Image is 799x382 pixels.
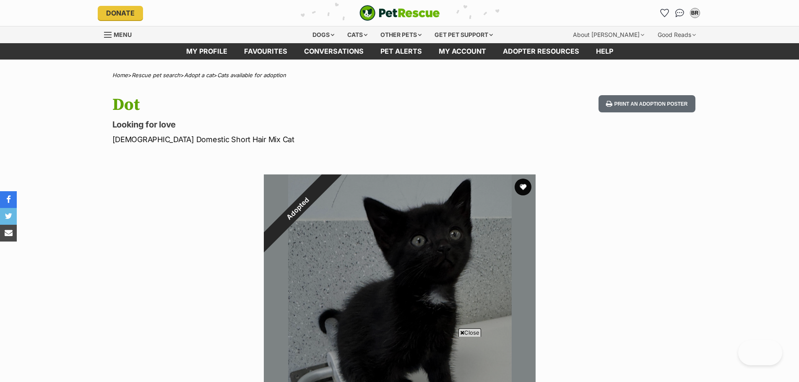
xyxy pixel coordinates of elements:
button: My account [688,6,702,20]
a: Favourites [236,43,296,60]
a: conversations [296,43,372,60]
a: Pet alerts [372,43,430,60]
a: Donate [98,6,143,20]
img: logo-cat-932fe2b9b8326f06289b0f2fb663e598f794de774fb13d1741a6617ecf9a85b4.svg [359,5,440,21]
button: Print an adoption poster [599,95,695,112]
p: [DEMOGRAPHIC_DATA] Domestic Short Hair Mix Cat [112,134,467,145]
div: Other pets [375,26,427,43]
div: > > > [91,72,708,78]
a: Menu [104,26,138,42]
div: About [PERSON_NAME] [567,26,650,43]
div: Adopted [245,155,351,261]
ul: Account quick links [658,6,702,20]
button: favourite [515,179,531,195]
img: chat-41dd97257d64d25036548639549fe6c8038ab92f7586957e7f3b1b290dea8141.svg [675,9,684,17]
h1: Dot [112,95,467,114]
iframe: Help Scout Beacon - Open [738,340,782,365]
div: BR [691,9,699,17]
div: Cats [341,26,373,43]
a: Adopt a cat [184,72,213,78]
a: My account [430,43,494,60]
a: Rescue pet search [132,72,180,78]
div: Good Reads [652,26,702,43]
div: Get pet support [429,26,499,43]
span: Menu [114,31,132,38]
a: Cats available for adoption [217,72,286,78]
a: PetRescue [359,5,440,21]
p: Looking for love [112,119,467,130]
iframe: Advertisement [196,340,603,378]
span: Close [458,328,481,337]
div: Dogs [307,26,340,43]
a: My profile [178,43,236,60]
a: Help [588,43,622,60]
a: Favourites [658,6,671,20]
a: Home [112,72,128,78]
a: Adopter resources [494,43,588,60]
a: Conversations [673,6,687,20]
